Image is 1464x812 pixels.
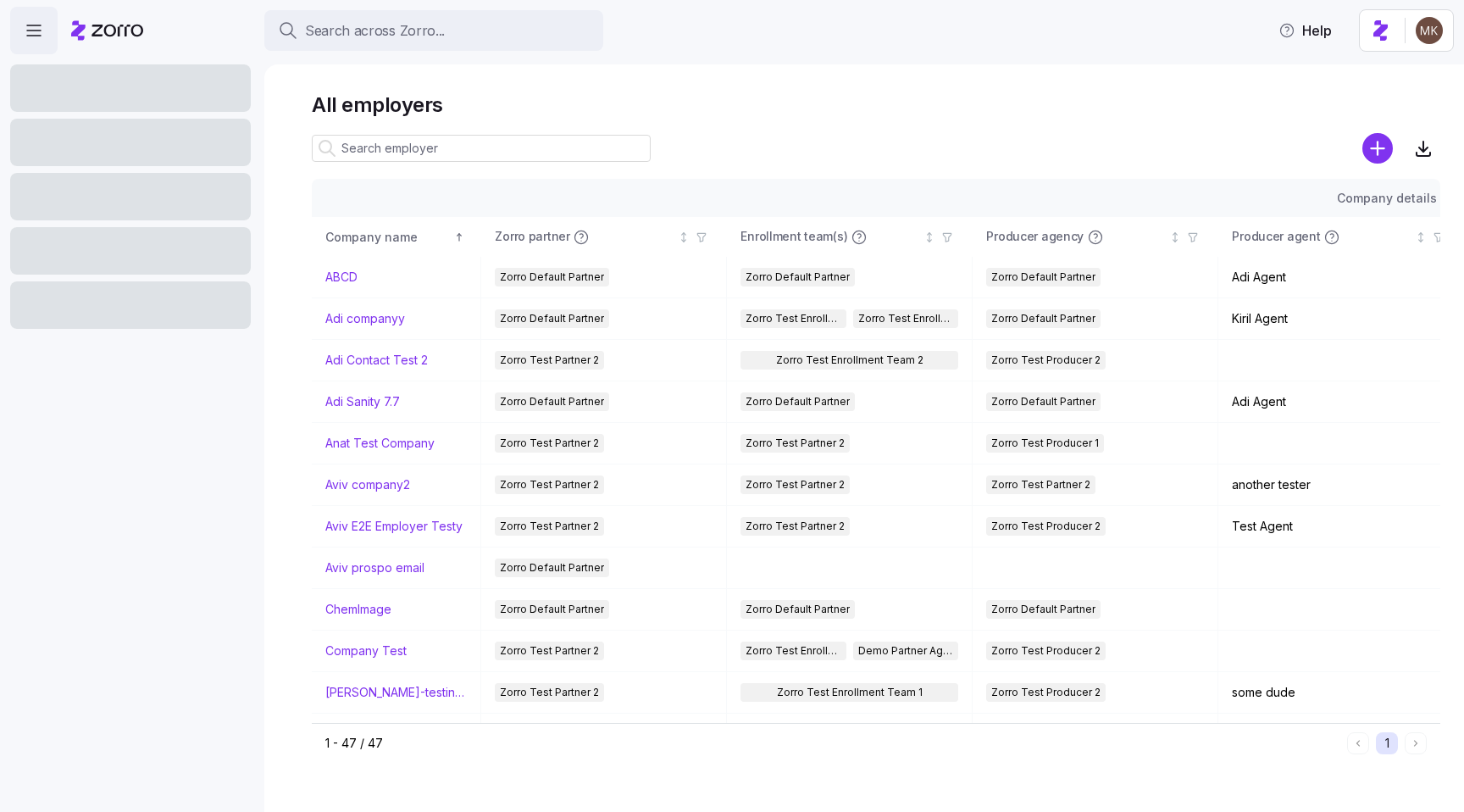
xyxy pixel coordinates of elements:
span: Zorro Test Enrollment Team 2 [746,309,841,328]
button: 1 [1376,732,1398,754]
td: some dude [1218,672,1464,714]
input: Search employer [312,135,651,162]
span: Zorro Test Producer 2 [991,517,1101,536]
span: Zorro Test Partner 2 [746,517,845,536]
span: Zorro Test Enrollment Team 1 [858,309,954,328]
button: Next page [1405,732,1427,754]
span: Zorro Test Partner 2 [500,642,599,660]
div: Sorted ascending [453,231,465,243]
span: Zorro Test Producer 1 [991,434,1099,453]
span: Zorro Default Partner [991,392,1095,411]
span: Zorro Test Producer 2 [991,351,1101,370]
span: Producer agent [1232,229,1320,246]
td: another tester [1218,464,1464,506]
span: Zorro Test Partner 2 [746,476,845,494]
td: Adi Agent [1218,257,1464,298]
td: Adi Agent [1218,381,1464,423]
button: Help [1265,14,1345,47]
th: Zorro partnerNot sorted [481,218,727,257]
a: Aviv company2 [325,476,410,493]
img: 5ab780eebedb11a070f00e4a129a1a32 [1416,17,1443,44]
th: Producer agencyNot sorted [973,218,1218,257]
div: 1 - 47 / 47 [325,735,1340,752]
span: Zorro Default Partner [500,559,604,577]
a: Adi Sanity 7.7 [325,393,400,410]
span: Zorro Test Partner 2 [500,351,599,370]
span: Zorro Default Partner [500,600,604,619]
span: Zorro Test Partner 2 [500,683,599,702]
th: Producer agentNot sorted [1218,218,1464,257]
span: Zorro Default Partner [746,268,850,286]
a: ChemImage [325,601,391,618]
div: Not sorted [678,231,690,243]
span: Zorro Default Partner [991,268,1095,286]
span: Zorro Default Partner [991,309,1095,328]
span: Zorro Test Partner 2 [991,476,1090,494]
span: Help [1278,20,1332,41]
div: Company name [325,228,451,247]
span: Search across Zorro... [305,20,445,42]
span: Zorro partner [495,229,569,246]
span: Zorro Test Enrollment Team 1 [777,683,923,702]
span: Zorro Test Partner 2 [500,517,599,536]
th: Enrollment team(s)Not sorted [727,218,973,257]
td: Kiril Agent [1218,298,1464,340]
span: Zorro Default Partner [500,268,604,286]
span: Enrollment team(s) [740,229,847,246]
div: Not sorted [923,231,935,243]
a: [PERSON_NAME]-testing-payroll [325,684,467,701]
span: Producer agency [986,229,1084,246]
span: Zorro Default Partner [500,392,604,411]
a: Adi Contact Test 2 [325,352,428,369]
a: Company Test [325,642,407,659]
button: Previous page [1347,732,1369,754]
span: Zorro Test Producer 2 [991,683,1101,702]
span: Zorro Test Partner 2 [746,434,845,453]
a: Aviv prospo email [325,559,424,576]
a: Aviv E2E Employer Testy [325,518,463,535]
span: Zorro Default Partner [500,309,604,328]
a: ABCD [325,269,358,286]
button: Search across Zorro... [264,10,603,51]
span: Zorro Default Partner [746,600,850,619]
span: Zorro Default Partner [746,392,850,411]
span: Zorro Default Partner [991,600,1095,619]
td: Test Agent [1218,506,1464,548]
div: Not sorted [1169,231,1181,243]
th: Company nameSorted ascending [312,218,481,257]
span: Zorro Test Partner 2 [500,476,599,494]
a: Adi companyy [325,310,405,327]
div: Not sorted [1415,231,1427,243]
span: Zorro Test Enrollment Team 2 [746,642,841,660]
span: Demo Partner Agency [858,642,954,660]
span: Zorro Test Partner 2 [500,434,599,453]
svg: add icon [1362,133,1393,164]
h1: All employers [312,92,1440,118]
a: Anat Test Company [325,435,435,452]
span: Zorro Test Enrollment Team 2 [776,351,923,370]
span: Zorro Test Producer 2 [991,642,1101,660]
